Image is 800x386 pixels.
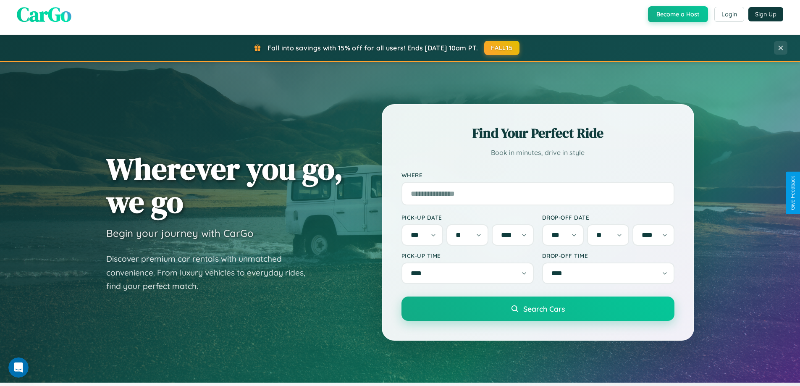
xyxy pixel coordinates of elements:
h2: Find Your Perfect Ride [401,124,674,142]
button: Login [714,7,744,22]
h3: Begin your journey with CarGo [106,227,254,239]
label: Drop-off Time [542,252,674,259]
p: Discover premium car rentals with unmatched convenience. From luxury vehicles to everyday rides, ... [106,252,316,293]
label: Pick-up Time [401,252,534,259]
span: CarGo [17,0,71,28]
h1: Wherever you go, we go [106,152,343,218]
p: Book in minutes, drive in style [401,147,674,159]
button: FALL15 [484,41,519,55]
div: Give Feedback [790,176,796,210]
label: Pick-up Date [401,214,534,221]
span: Fall into savings with 15% off for all users! Ends [DATE] 10am PT. [268,44,478,52]
button: Search Cars [401,297,674,321]
label: Drop-off Date [542,214,674,221]
span: Search Cars [523,304,565,313]
iframe: Intercom live chat [8,357,29,378]
button: Sign Up [748,7,783,21]
label: Where [401,171,674,179]
button: Become a Host [648,6,708,22]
